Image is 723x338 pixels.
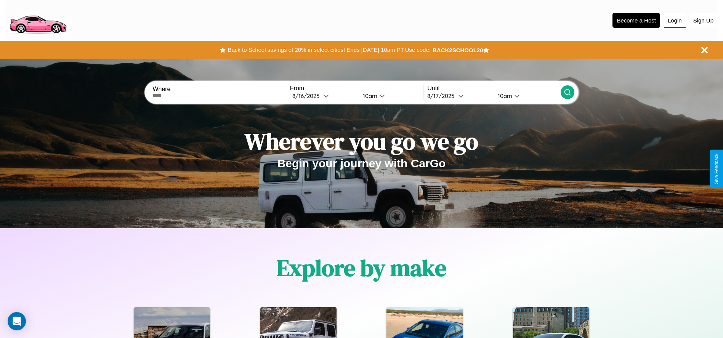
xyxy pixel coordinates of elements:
label: Until [427,85,560,92]
b: BACK2SCHOOL20 [433,47,483,53]
button: Back to School savings of 20% in select cities! Ends [DATE] 10am PT.Use code: [226,45,432,55]
div: Give Feedback [714,154,719,184]
button: Login [664,13,686,28]
div: Open Intercom Messenger [8,312,26,330]
button: 8/16/2025 [290,92,357,100]
label: From [290,85,423,92]
button: Become a Host [612,13,660,28]
label: Where [152,86,285,93]
div: 10am [359,92,379,99]
div: 8 / 16 / 2025 [292,92,323,99]
button: 10am [492,92,561,100]
button: 10am [357,92,423,100]
img: logo [6,4,70,35]
h1: Explore by make [277,252,446,284]
div: 8 / 17 / 2025 [427,92,458,99]
div: 10am [494,92,514,99]
button: Sign Up [689,13,717,27]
